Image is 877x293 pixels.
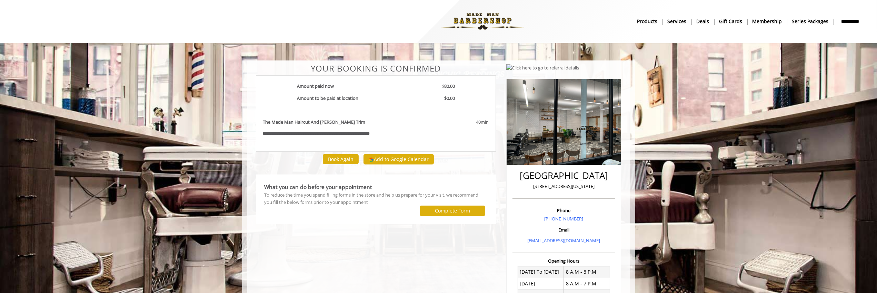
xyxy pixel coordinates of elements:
a: Productsproducts [632,16,662,26]
td: 8 A.M - 8 P.M [564,266,610,278]
td: [DATE] [518,278,564,290]
h3: Email [514,227,614,232]
b: products [637,18,657,25]
a: MembershipMembership [747,16,787,26]
a: [PHONE_NUMBER] [544,216,583,222]
div: To reduce the time you spend filling forms in the store and help us prepare for your visit, we re... [265,191,488,206]
a: DealsDeals [691,16,714,26]
b: Deals [696,18,709,25]
button: Book Again [323,154,359,164]
button: Add to Google Calendar [363,154,434,164]
label: Complete Form [435,208,470,214]
a: [EMAIL_ADDRESS][DOMAIN_NAME] [527,237,600,244]
b: gift cards [719,18,742,25]
a: Gift cardsgift cards [714,16,747,26]
p: [STREET_ADDRESS][US_STATE] [514,183,614,190]
h2: [GEOGRAPHIC_DATA] [514,171,614,181]
b: $0.00 [444,95,455,101]
a: ServicesServices [662,16,691,26]
b: Membership [752,18,782,25]
h3: Opening Hours [512,258,615,263]
img: Click here to go to referral details [506,64,579,72]
b: What you can do before your appointment [265,183,372,191]
td: [DATE] To [DATE] [518,266,564,278]
td: 8 A.M - 7 P.M [564,278,610,290]
b: The Made Man Haircut And [PERSON_NAME] Trim [263,119,366,126]
b: $80.00 [442,83,455,89]
b: Series packages [792,18,828,25]
b: Amount paid now [297,83,334,89]
button: Complete Form [420,206,485,216]
b: Services [667,18,686,25]
b: Amount to be paid at location [297,95,358,101]
h3: Phone [514,208,614,213]
div: 40min [420,119,489,126]
center: Your Booking is confirmed [256,64,496,73]
img: Made Man Barbershop logo [435,2,530,40]
a: Series packagesSeries packages [787,16,834,26]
